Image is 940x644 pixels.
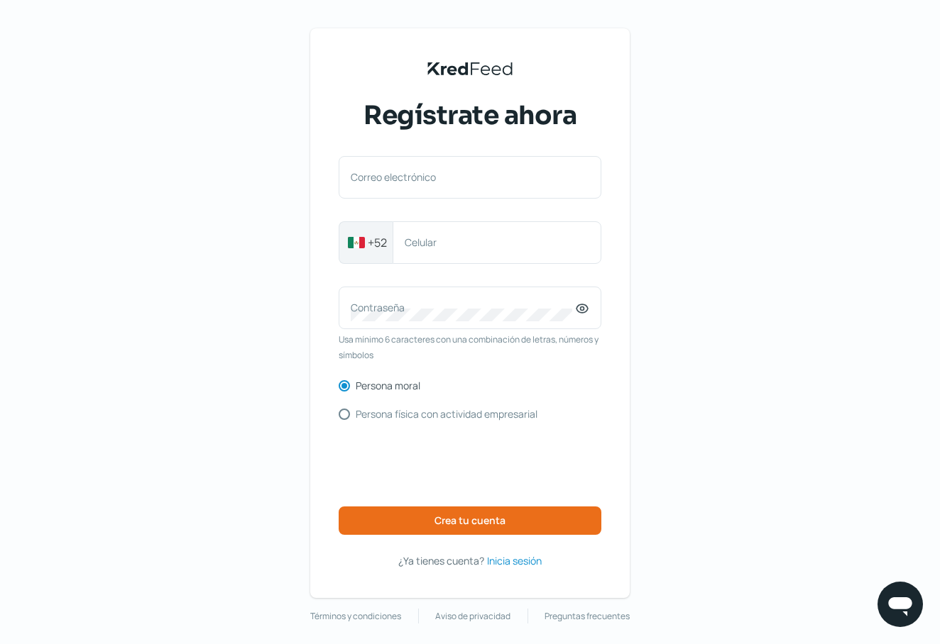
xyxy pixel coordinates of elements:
label: Correo electrónico [351,170,575,184]
label: Persona moral [356,381,420,391]
label: Persona física con actividad empresarial [356,409,537,419]
span: Crea tu cuenta [435,516,505,526]
iframe: reCAPTCHA [362,437,578,492]
a: Aviso de privacidad [435,609,510,624]
span: Regístrate ahora [364,98,576,133]
a: Inicia sesión [487,552,542,570]
span: Usa mínimo 6 caracteres con una combinación de letras, números y símbolos [339,332,601,362]
label: Contraseña [351,301,575,314]
label: Celular [405,235,575,249]
a: Términos y condiciones [310,609,401,624]
span: ¿Ya tienes cuenta? [398,554,484,567]
span: +52 [368,234,387,251]
img: chatIcon [886,590,914,618]
a: Preguntas frecuentes [545,609,630,624]
button: Crea tu cuenta [339,506,601,535]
